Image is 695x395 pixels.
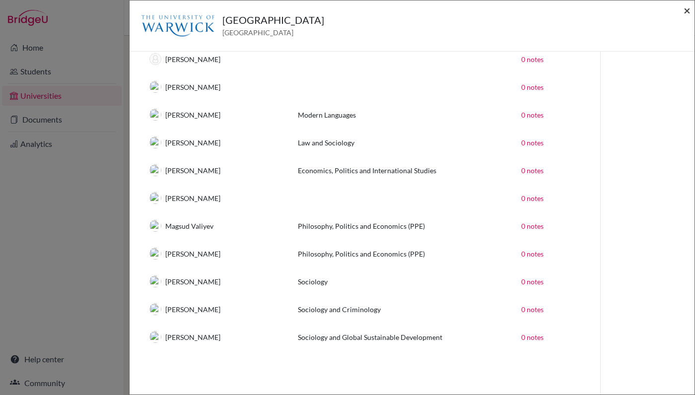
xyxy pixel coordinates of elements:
img: thumb_Noam_Steinfeld.jpg [149,136,161,148]
a: 0 notes [521,222,544,230]
div: Modern Languages [290,110,513,120]
span: [GEOGRAPHIC_DATA] [222,27,324,38]
div: Philosophy, Politics and Economics (PPE) [290,221,513,231]
div: [PERSON_NAME] [142,275,290,287]
a: 0 notes [521,277,544,286]
div: Sociology and Global Sustainable Development [290,332,513,342]
img: thumb_default-9baad8e6c595f6d87dbccf3bc005204999cb094ff98a76d4c88bb8097aa52fd3.png [149,53,161,65]
a: 0 notes [521,333,544,341]
a: 0 notes [521,83,544,91]
a: 0 notes [521,305,544,314]
img: thumb_0d56c50d-22b7-4704-9d5f-2b74e8a42455.jpg [149,303,161,315]
img: gb_w20_doo3zgzr.png [141,12,214,39]
div: [PERSON_NAME] [142,136,290,148]
a: 0 notes [521,111,544,119]
div: [PERSON_NAME] [142,303,290,315]
div: Magsud Valiyev [142,220,290,232]
div: Sociology [290,276,513,287]
img: thumb_28db1975-950a-42ca-88f6-a59c2e9d275f.jpg [149,192,161,204]
div: [PERSON_NAME] [142,53,290,65]
div: Sociology and Criminology [290,304,513,315]
button: Close [684,4,691,16]
a: 0 notes [521,194,544,202]
img: thumb_Rustam_Valiyev.jpg [149,248,161,260]
a: 0 notes [521,138,544,147]
a: 0 notes [521,55,544,64]
img: thumb_Magsud_Valiyev.jpg [149,220,161,232]
img: thumb_Nyah_Petcu.jpg [149,81,161,93]
div: [PERSON_NAME] [142,109,290,121]
a: 0 notes [521,250,544,258]
a: 0 notes [521,166,544,175]
div: [PERSON_NAME] [142,248,290,260]
div: Philosophy, Politics and Economics (PPE) [290,249,513,259]
div: Law and Sociology [290,137,513,148]
img: thumb_0d56c50d-22b7-4704-9d5f-2b74e8a42455.jpg [149,331,161,343]
div: Economics, Politics and International Studies [290,165,513,176]
h5: [GEOGRAPHIC_DATA] [222,12,324,27]
div: [PERSON_NAME] [142,81,290,93]
div: [PERSON_NAME] [142,331,290,343]
img: thumb_0d56c50d-22b7-4704-9d5f-2b74e8a42455.jpg [149,275,161,287]
div: [PERSON_NAME] [142,192,290,204]
img: thumb_103ac1a2-4439-46e4-a49b-0334da3b8326.jpg [149,109,161,121]
div: [PERSON_NAME] [142,164,290,176]
span: × [684,3,691,17]
img: thumb_798a2961-85a0-41b0-8c70-d9cf02314cc5.jpg [149,164,161,176]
